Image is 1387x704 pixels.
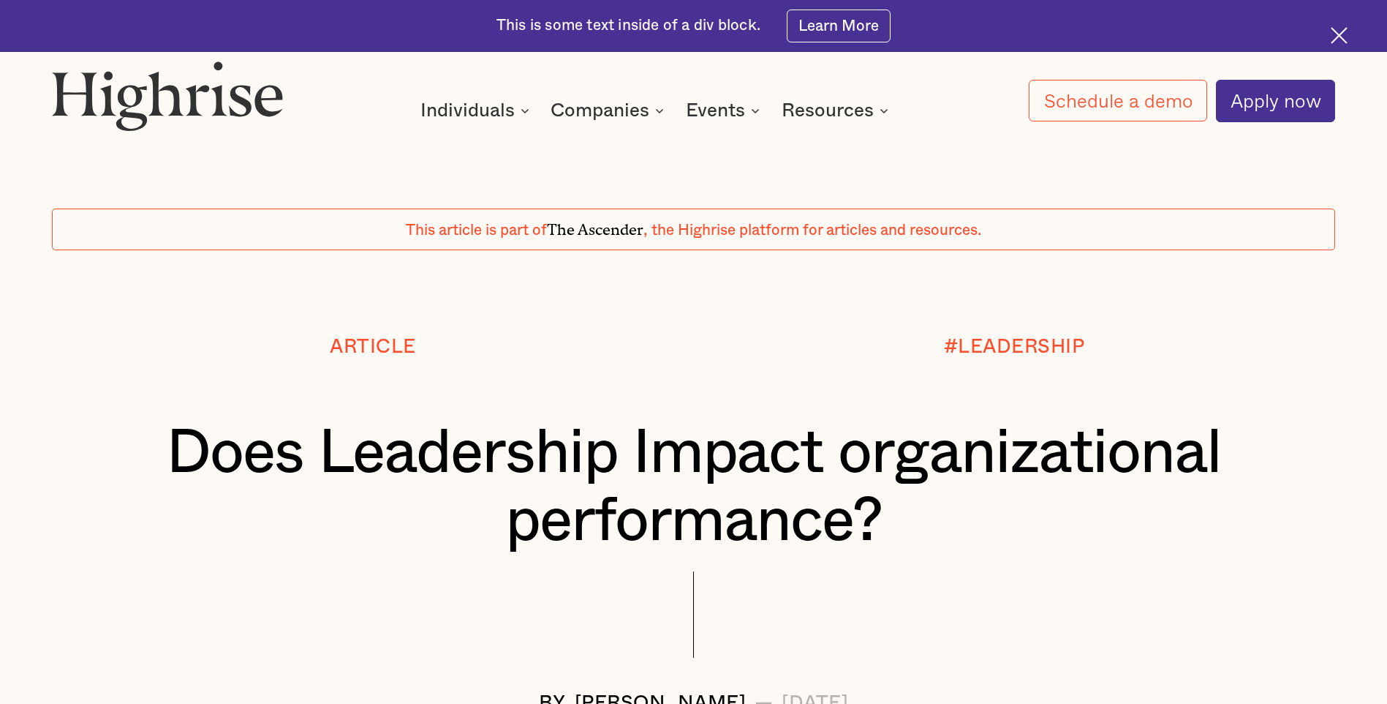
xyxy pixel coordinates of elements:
img: Highrise logo [52,61,284,131]
span: The Ascender [547,217,643,236]
div: Resources [782,102,893,119]
div: Individuals [420,102,515,119]
div: Article [330,337,416,358]
a: Learn More [787,10,891,42]
div: Resources [782,102,874,119]
h1: Does Leadership Impact organizational performance? [105,419,1282,555]
a: Apply now [1216,80,1335,122]
div: Individuals [420,102,534,119]
span: , the Highrise platform for articles and resources. [643,222,981,238]
div: Events [686,102,764,119]
div: This is some text inside of a div block. [496,15,760,36]
img: Cross icon [1331,27,1348,44]
div: #LEADERSHIP [944,337,1085,358]
div: Events [686,102,745,119]
a: Schedule a demo [1029,80,1206,121]
div: Companies [551,102,668,119]
span: This article is part of [406,222,547,238]
div: Companies [551,102,649,119]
